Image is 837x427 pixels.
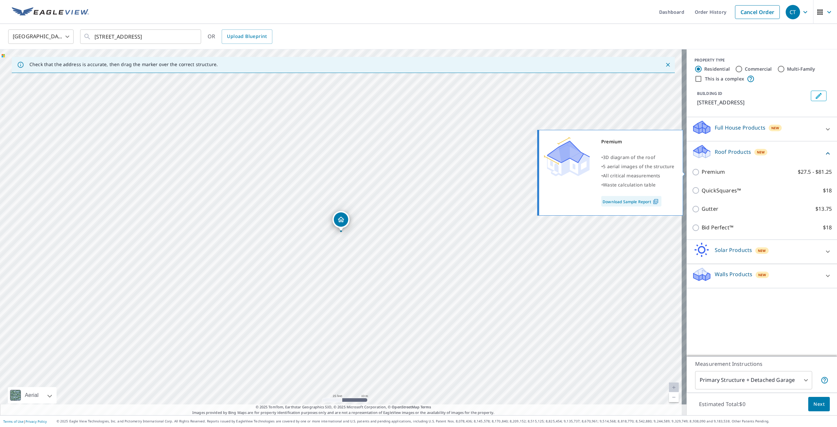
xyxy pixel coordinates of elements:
img: Pdf Icon [651,199,660,205]
p: $13.75 [815,205,832,213]
div: Walls ProductsNew [692,267,832,285]
button: Close [664,61,672,69]
p: $18 [823,223,832,232]
p: Estimated Total: $0 [694,397,751,411]
div: • [601,153,675,162]
span: New [758,272,766,277]
div: Roof ProductsNew [692,144,832,163]
p: © 2025 Eagle View Technologies, Inc. and Pictometry International Corp. All Rights Reserved. Repo... [57,419,834,424]
a: OpenStreetMap [392,404,419,409]
a: Privacy Policy [26,419,47,424]
div: • [601,171,675,180]
span: Upload Blueprint [227,32,267,41]
p: Check that the address is accurate, then drag the marker over the correct structure. [29,62,218,67]
span: 5 aerial images of the structure [603,163,674,169]
p: $27.5 - $81.25 [798,168,832,176]
div: Aerial [8,387,57,403]
p: Full House Products [715,124,765,132]
span: New [758,248,766,253]
span: Waste calculation table [603,182,656,188]
p: BUILDING ID [697,91,722,96]
label: Multi-Family [787,66,815,72]
div: OR [208,29,272,44]
div: Dropped pin, building 1, Residential property, 4808 Blazing Trl Bryan, TX 77808 [333,211,350,231]
div: Premium [601,137,675,146]
label: Residential [704,66,730,72]
label: Commercial [745,66,772,72]
span: All critical measurements [603,172,660,179]
p: [STREET_ADDRESS] [697,98,808,106]
p: Bid Perfect™ [702,223,733,232]
img: EV Logo [12,7,89,17]
a: Current Level 20, Zoom Out [669,392,679,402]
span: New [771,125,779,131]
p: Solar Products [715,246,752,254]
a: Current Level 20, Zoom In Disabled [669,383,679,392]
p: QuickSquares™ [702,187,741,195]
div: • [601,162,675,171]
p: Measurement Instructions [695,360,828,368]
a: Terms of Use [3,419,24,424]
span: 3D diagram of the roof [603,154,655,160]
button: Next [808,397,830,412]
div: CT [786,5,800,19]
span: © 2025 TomTom, Earthstar Geographics SIO, © 2025 Microsoft Corporation, © [256,404,431,410]
p: $18 [823,187,832,195]
button: Edit building 1 [811,91,827,101]
div: Primary Structure + Detached Garage [695,371,812,389]
span: New [757,150,765,155]
div: Solar ProductsNew [692,242,832,261]
div: Aerial [23,387,41,403]
a: Download Sample Report [601,196,661,206]
p: Walls Products [715,270,752,278]
label: This is a complex [705,76,744,82]
p: Roof Products [715,148,751,156]
img: Premium [544,137,590,176]
div: Full House ProductsNew [692,120,832,138]
p: | [3,419,47,423]
a: Terms [420,404,431,409]
a: Upload Blueprint [222,29,272,44]
span: Your report will include the primary structure and a detached garage if one exists. [821,376,828,384]
div: [GEOGRAPHIC_DATA] [8,27,74,46]
p: Gutter [702,205,718,213]
input: Search by address or latitude-longitude [94,27,188,46]
a: Cancel Order [735,5,780,19]
span: Next [813,400,825,408]
div: • [601,180,675,189]
p: Premium [702,168,725,176]
div: PROPERTY TYPE [694,57,829,63]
